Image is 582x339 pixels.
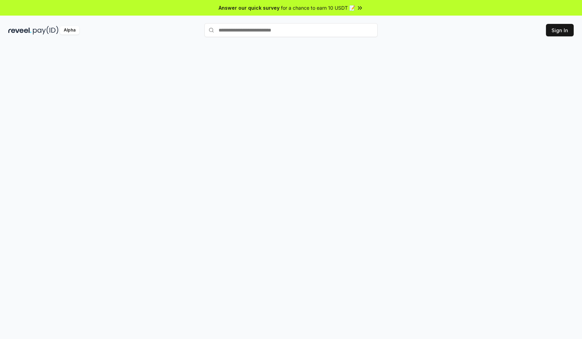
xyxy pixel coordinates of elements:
[33,26,59,35] img: pay_id
[219,4,280,11] span: Answer our quick survey
[60,26,79,35] div: Alpha
[281,4,355,11] span: for a chance to earn 10 USDT 📝
[546,24,574,36] button: Sign In
[8,26,32,35] img: reveel_dark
